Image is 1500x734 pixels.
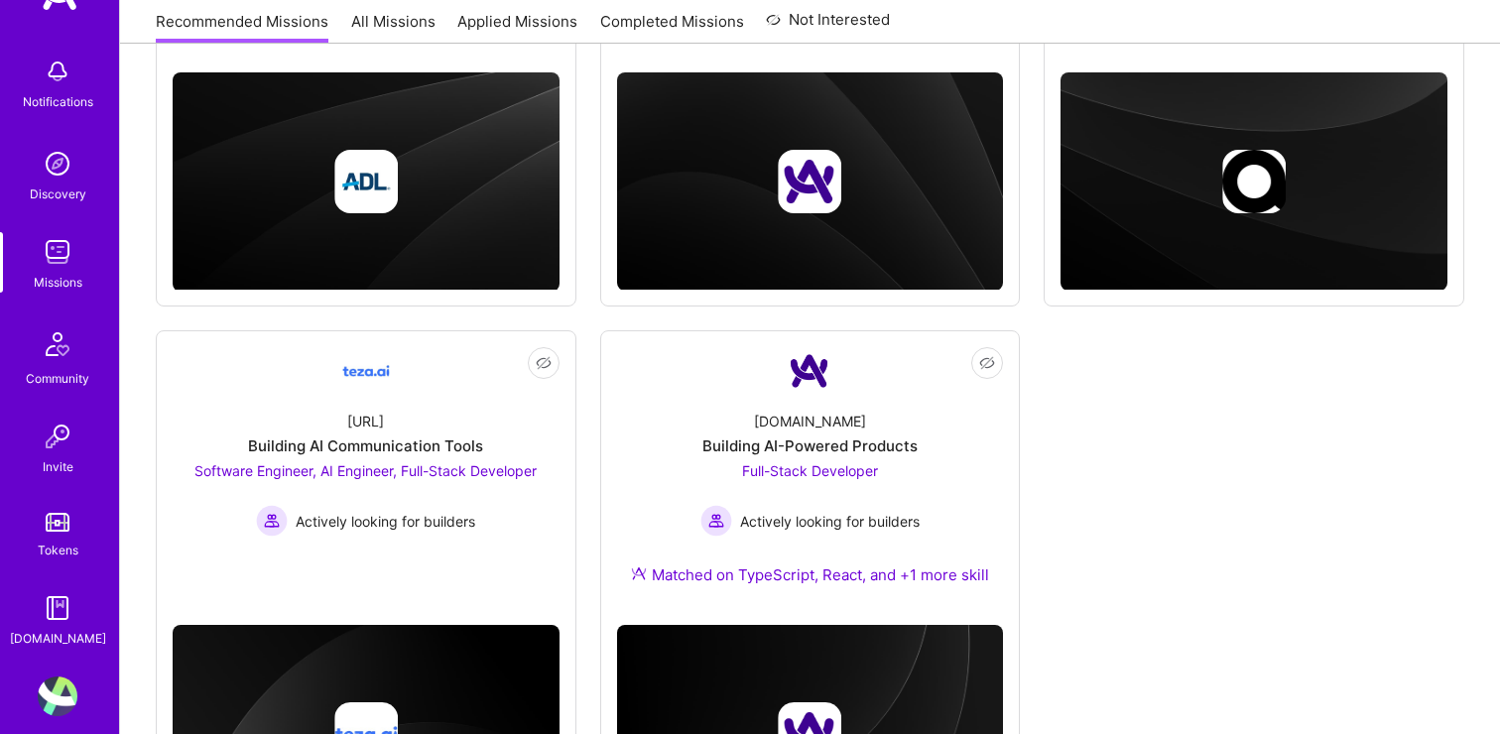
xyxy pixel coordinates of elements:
a: Company Logo[DOMAIN_NAME]Building AI-Powered ProductsFull-Stack Developer Actively looking for bu... [617,347,1004,609]
a: All Missions [351,11,436,44]
a: Applied Missions [457,11,577,44]
img: Community [34,320,81,368]
div: Building AI-Powered Products [702,435,918,456]
img: Company Logo [786,347,833,395]
span: Actively looking for builders [296,511,475,532]
span: Actively looking for builders [740,511,920,532]
div: Missions [34,272,82,293]
img: guide book [38,588,77,628]
a: User Avatar [33,676,82,716]
img: cover [1061,72,1447,291]
div: Invite [43,456,73,477]
span: Software Engineer, AI Engineer, Full-Stack Developer [194,462,537,479]
img: Company logo [334,150,398,213]
div: Building AI Communication Tools [248,435,483,456]
img: teamwork [38,232,77,272]
img: Actively looking for builders [256,505,288,537]
img: tokens [46,513,69,532]
img: Ateam Purple Icon [631,565,647,581]
a: Not Interested [766,8,890,44]
img: cover [173,72,560,291]
img: Company logo [1222,150,1286,213]
img: Actively looking for builders [700,505,732,537]
div: Discovery [30,183,86,204]
a: Company Logo[URL]Building AI Communication ToolsSoftware Engineer, AI Engineer, Full-Stack Develo... [173,347,560,587]
i: icon EyeClosed [979,355,995,371]
img: discovery [38,144,77,183]
i: icon EyeClosed [536,355,552,371]
div: Matched on TypeScript, React, and +1 more skill [631,564,989,585]
div: Community [26,368,89,389]
img: Invite [38,417,77,456]
a: Recommended Missions [156,11,328,44]
div: Tokens [38,540,78,560]
img: cover [617,72,1004,291]
img: bell [38,52,77,91]
img: User Avatar [38,676,77,716]
span: Full-Stack Developer [742,462,878,479]
div: [URL] [347,411,384,431]
div: [DOMAIN_NAME] [754,411,866,431]
div: Notifications [23,91,93,112]
a: Completed Missions [600,11,744,44]
img: Company logo [778,150,841,213]
div: [DOMAIN_NAME] [10,628,106,649]
img: Company Logo [342,347,390,395]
